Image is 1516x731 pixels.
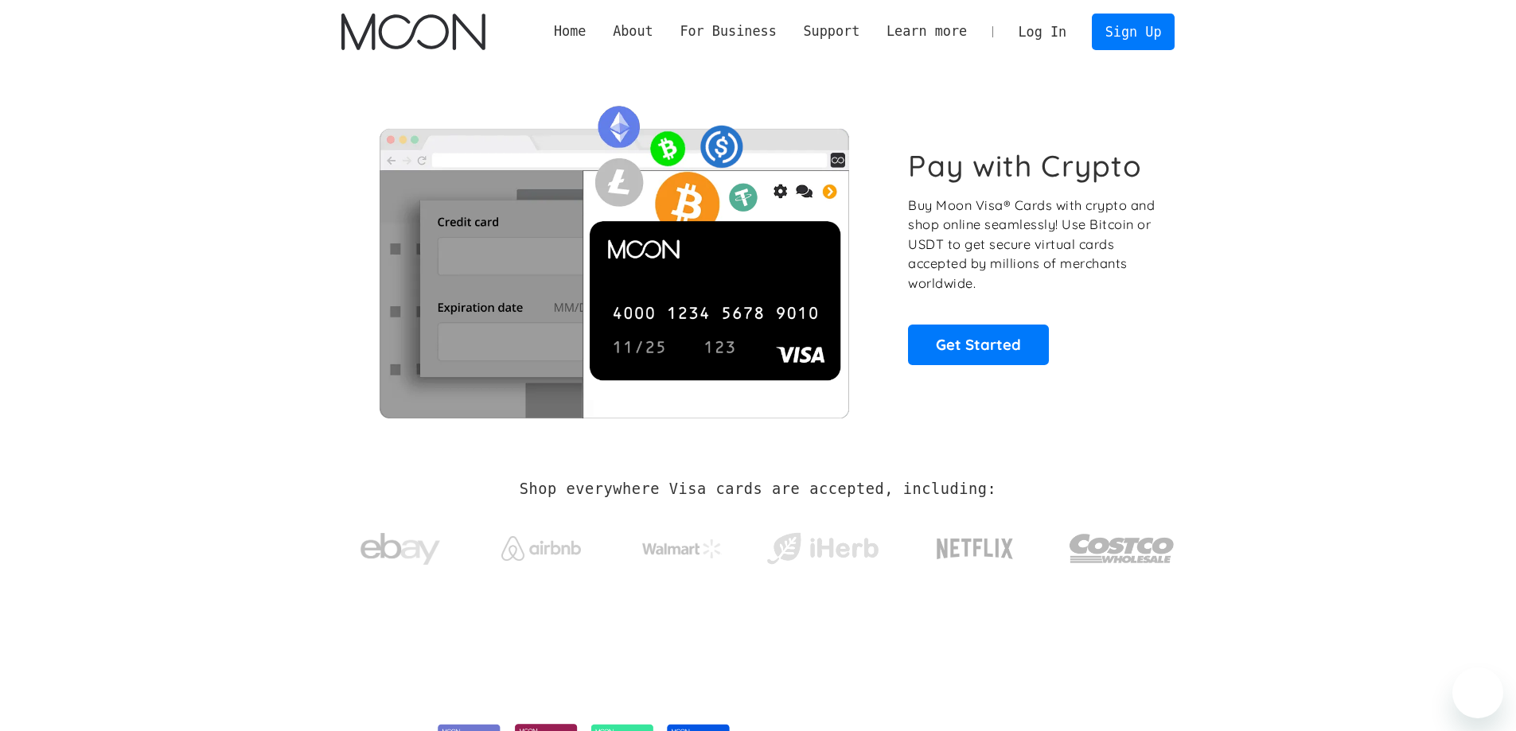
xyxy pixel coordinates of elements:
[908,148,1142,184] h1: Pay with Crypto
[1005,14,1080,49] a: Log In
[887,21,967,41] div: Learn more
[341,14,485,50] a: home
[873,21,980,41] div: Learn more
[622,523,741,566] a: Walmart
[341,14,485,50] img: Moon Logo
[908,196,1157,294] p: Buy Moon Visa® Cards with crypto and shop online seamlessly! Use Bitcoin or USDT to get secure vi...
[1069,519,1175,578] img: Costco
[1452,667,1503,718] iframe: Button to launch messaging window
[667,21,790,41] div: For Business
[520,480,996,498] h2: Shop everywhere Visa cards are accepted, including:
[908,325,1049,364] a: Get Started
[803,21,859,41] div: Support
[1092,14,1175,49] a: Sign Up
[540,21,599,41] a: Home
[790,21,873,41] div: Support
[481,520,600,569] a: Airbnb
[599,21,666,41] div: About
[680,21,776,41] div: For Business
[341,508,460,582] a: ebay
[613,21,653,41] div: About
[360,524,440,574] img: ebay
[1069,503,1175,586] a: Costco
[763,512,882,577] a: iHerb
[501,536,581,561] img: Airbnb
[904,513,1046,577] a: Netflix
[935,529,1015,569] img: Netflix
[642,539,722,558] img: Walmart
[763,528,882,570] img: iHerb
[341,95,887,418] img: Moon Cards let you spend your crypto anywhere Visa is accepted.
